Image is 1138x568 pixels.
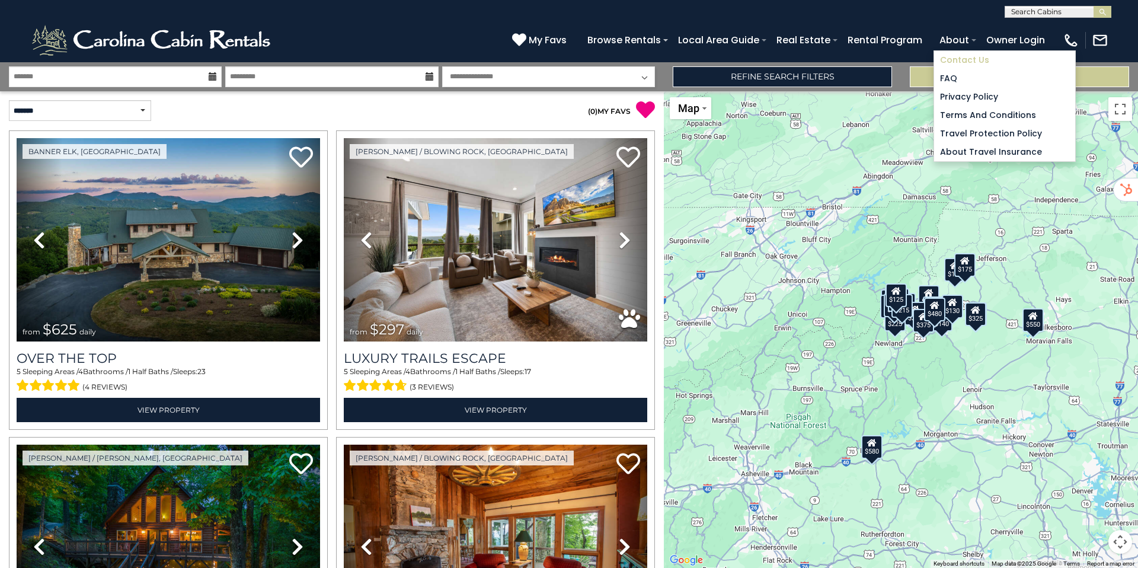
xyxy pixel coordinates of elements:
[370,321,404,338] span: $297
[17,398,320,422] a: View Property
[512,33,570,48] a: My Favs
[861,435,883,459] div: $580
[128,367,173,376] span: 1 Half Baths /
[405,367,410,376] span: 4
[407,327,423,336] span: daily
[344,366,647,395] div: Sleeping Areas / Bathrooms / Sleeps:
[934,69,1075,88] a: FAQ
[667,553,706,568] img: Google
[17,367,21,376] span: 5
[289,452,313,477] a: Add to favorites
[944,258,966,282] div: $175
[910,66,1129,87] button: Update Results
[672,30,765,50] a: Local Area Guide
[670,97,711,119] button: Change map style
[954,253,976,277] div: $175
[880,295,902,318] div: $230
[980,30,1051,50] a: Owner Login
[678,102,699,114] span: Map
[17,366,320,395] div: Sleeping Areas / Bathrooms / Sleeps:
[82,379,127,395] span: (4 reviews)
[842,30,928,50] a: Rental Program
[78,367,83,376] span: 4
[43,321,77,338] span: $625
[590,107,595,116] span: 0
[529,33,567,47] span: My Favs
[1087,560,1134,567] a: Report a map error
[904,302,926,326] div: $230
[934,143,1075,161] a: About Travel Insurance
[525,367,531,376] span: 17
[616,452,640,477] a: Add to favorites
[884,308,906,331] div: $225
[1108,530,1132,554] button: Map camera controls
[771,30,836,50] a: Real Estate
[455,367,500,376] span: 1 Half Baths /
[17,350,320,366] a: Over The Top
[410,379,454,395] span: (3 reviews)
[924,298,945,321] div: $480
[992,560,1056,567] span: Map data ©2025 Google
[918,285,939,309] div: $349
[289,145,313,171] a: Add to favorites
[942,295,963,318] div: $130
[934,125,1075,143] a: Travel Protection Policy
[1108,97,1132,121] button: Toggle fullscreen view
[886,283,907,307] div: $125
[350,451,574,465] a: [PERSON_NAME] / Blowing Rock, [GEOGRAPHIC_DATA]
[197,367,206,376] span: 23
[1063,32,1079,49] img: phone-regular-white.png
[934,106,1075,125] a: Terms and Conditions
[79,327,96,336] span: daily
[344,398,647,422] a: View Property
[581,30,667,50] a: Browse Rentals
[616,145,640,171] a: Add to favorites
[934,30,975,50] a: About
[1092,32,1108,49] img: mail-regular-white.png
[350,327,367,336] span: from
[934,560,984,568] button: Keyboard shortcuts
[934,51,1075,69] a: Contact Us
[350,144,574,159] a: [PERSON_NAME] / Blowing Rock, [GEOGRAPHIC_DATA]
[23,144,167,159] a: Banner Elk, [GEOGRAPHIC_DATA]
[934,88,1075,106] a: Privacy Policy
[884,293,905,317] div: $424
[1022,308,1044,332] div: $550
[23,451,248,465] a: [PERSON_NAME] / [PERSON_NAME], [GEOGRAPHIC_DATA]
[588,107,597,116] span: ( )
[673,66,892,87] a: Refine Search Filters
[923,296,944,320] div: $165
[344,367,348,376] span: 5
[344,138,647,342] img: thumbnail_168695581.jpeg
[667,553,706,568] a: Open this area in Google Maps (opens a new window)
[17,138,320,342] img: thumbnail_167153549.jpeg
[965,302,986,326] div: $325
[1063,560,1080,567] a: Terms (opens in new tab)
[588,107,631,116] a: (0)MY FAVS
[30,23,276,58] img: White-1-2.png
[913,309,934,333] div: $375
[23,327,40,336] span: from
[344,350,647,366] a: Luxury Trails Escape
